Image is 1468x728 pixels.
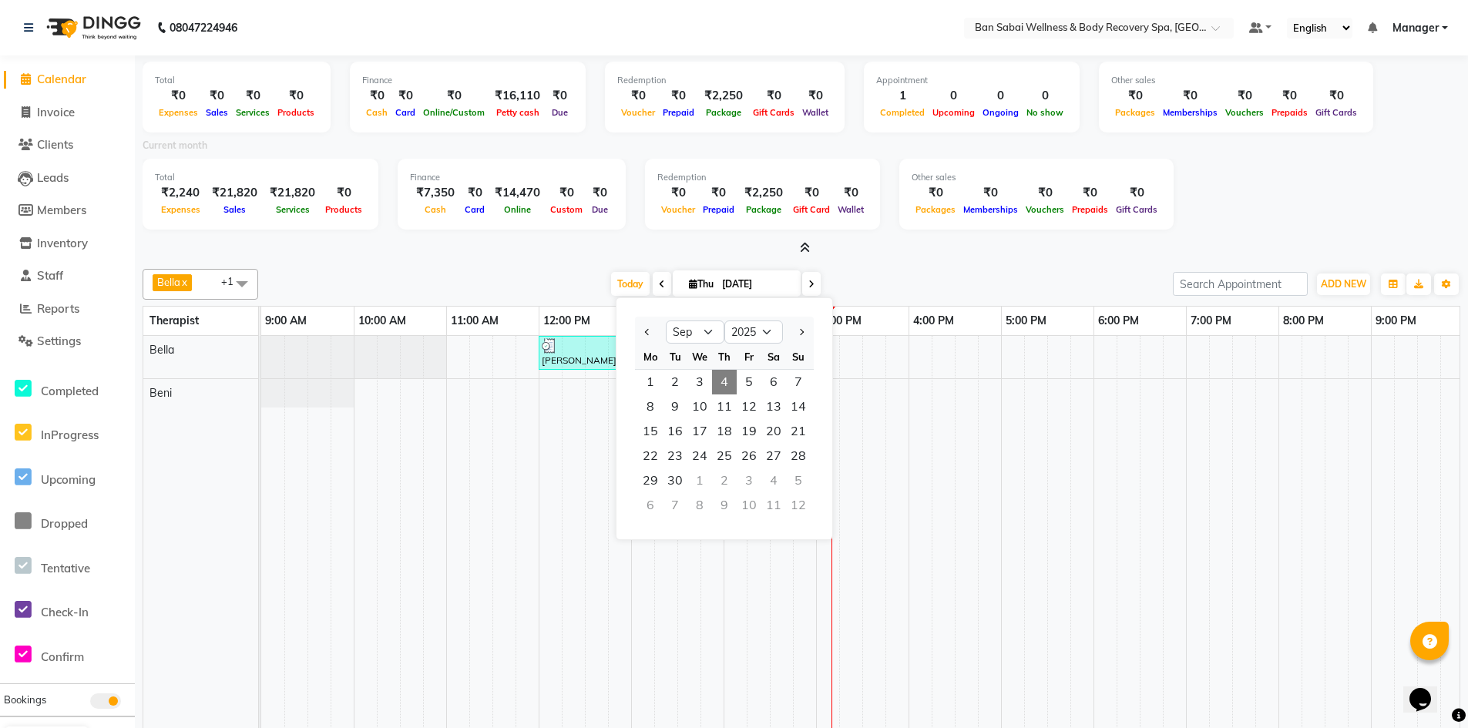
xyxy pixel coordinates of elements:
div: We [687,344,712,369]
span: Upcoming [41,472,96,487]
span: 27 [761,444,786,468]
div: Appointment [876,74,1067,87]
div: Finance [410,171,613,184]
div: ₹2,240 [155,184,206,202]
span: 22 [638,444,663,468]
span: 20 [761,419,786,444]
div: Monday, September 8, 2025 [638,394,663,419]
span: 14 [786,394,811,419]
button: Next month [794,320,808,344]
div: Sunday, October 12, 2025 [786,493,811,518]
div: ₹0 [232,87,274,105]
span: Dropped [41,516,88,531]
div: Sunday, September 14, 2025 [786,394,811,419]
span: 3 [687,370,712,394]
span: No show [1023,107,1067,118]
div: Wednesday, October 8, 2025 [687,493,712,518]
div: Thursday, September 4, 2025 [712,370,737,394]
a: 8:00 PM [1279,310,1328,332]
span: Cash [421,204,450,215]
span: Upcoming [929,107,979,118]
div: ₹0 [959,184,1022,202]
div: ₹21,820 [264,184,321,202]
div: Finance [362,74,573,87]
span: +1 [221,275,245,287]
a: 5:00 PM [1002,310,1050,332]
span: Manager [1392,20,1439,36]
div: Saturday, September 27, 2025 [761,444,786,468]
span: Settings [37,334,81,348]
a: Staff [4,267,131,285]
div: Wednesday, September 24, 2025 [687,444,712,468]
div: ₹7,350 [410,184,461,202]
div: Tuesday, September 16, 2025 [663,419,687,444]
span: Products [321,204,366,215]
button: ADD NEW [1317,273,1370,295]
div: Th [712,344,737,369]
a: Reports [4,300,131,318]
span: Gift Card [789,204,834,215]
a: x [180,276,187,288]
div: Monday, September 29, 2025 [638,468,663,493]
div: Monday, September 22, 2025 [638,444,663,468]
input: Search Appointment [1173,272,1308,296]
div: ₹0 [798,87,832,105]
div: ₹0 [362,87,391,105]
b: 08047224946 [170,6,237,49]
span: Products [274,107,318,118]
button: Previous month [641,320,654,344]
span: 9 [663,394,687,419]
a: Settings [4,333,131,351]
div: 0 [979,87,1023,105]
span: 11 [712,394,737,419]
div: ₹0 [1159,87,1221,105]
span: Vouchers [1221,107,1268,118]
span: Due [548,107,572,118]
div: ₹0 [586,184,613,202]
span: Cash [362,107,391,118]
div: Wednesday, September 10, 2025 [687,394,712,419]
span: Wallet [834,204,868,215]
div: ₹14,470 [489,184,546,202]
div: Total [155,171,366,184]
div: ₹0 [1221,87,1268,105]
span: 18 [712,419,737,444]
span: Online [500,204,535,215]
span: ADD NEW [1321,278,1366,290]
div: Tuesday, September 23, 2025 [663,444,687,468]
div: [PERSON_NAME], TK02, 12:00 PM-01:30 PM, Balinese Massage (Medium to Strong Pressure)3500 [540,338,675,367]
div: Friday, October 3, 2025 [737,468,761,493]
img: logo [39,6,145,49]
div: Monday, September 1, 2025 [638,370,663,394]
div: ₹0 [1268,87,1312,105]
span: Gift Cards [749,107,798,118]
span: 4 [712,370,737,394]
span: Packages [912,204,959,215]
div: Monday, September 15, 2025 [638,419,663,444]
span: Sales [220,204,250,215]
span: Therapist [149,314,199,327]
span: 2 [663,370,687,394]
span: Packages [1111,107,1159,118]
div: Wednesday, September 17, 2025 [687,419,712,444]
div: ₹0 [657,184,699,202]
span: Ongoing [979,107,1023,118]
span: InProgress [41,428,99,442]
div: Fr [737,344,761,369]
span: Completed [41,384,99,398]
div: ₹0 [659,87,698,105]
span: 19 [737,419,761,444]
span: 6 [761,370,786,394]
div: ₹0 [1112,184,1161,202]
div: Wednesday, September 3, 2025 [687,370,712,394]
div: ₹0 [1068,184,1112,202]
span: Thu [685,278,717,290]
span: Card [391,107,419,118]
div: ₹2,250 [698,87,749,105]
span: Online/Custom [419,107,489,118]
span: Bella [149,343,174,357]
span: Petty cash [492,107,543,118]
span: 5 [737,370,761,394]
span: Tentative [41,561,90,575]
span: Due [588,204,612,215]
